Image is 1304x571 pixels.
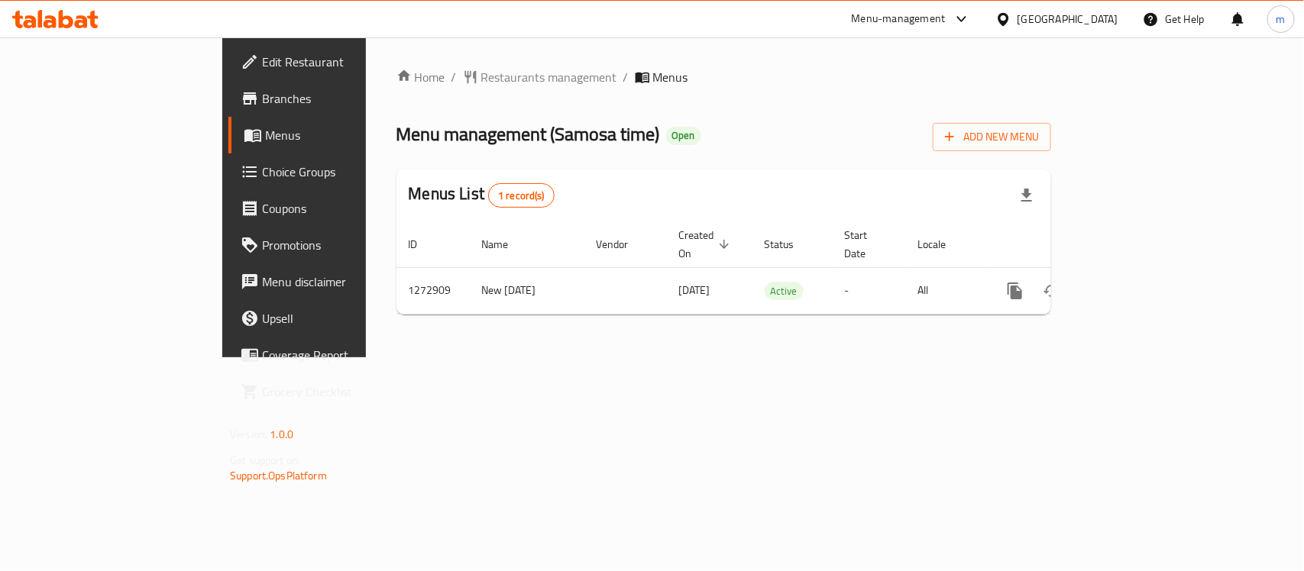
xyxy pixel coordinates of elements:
[679,226,734,263] span: Created On
[228,337,440,373] a: Coverage Report
[262,236,428,254] span: Promotions
[679,280,710,300] span: [DATE]
[262,53,428,71] span: Edit Restaurant
[985,221,1156,268] th: Actions
[845,226,888,263] span: Start Date
[228,153,440,190] a: Choice Groups
[765,282,804,300] span: Active
[833,267,906,314] td: -
[653,68,688,86] span: Menus
[933,123,1051,151] button: Add New Menu
[463,68,617,86] a: Restaurants management
[765,282,804,300] div: Active
[396,117,660,151] span: Menu management ( Samosa time )
[262,199,428,218] span: Coupons
[852,10,946,28] div: Menu-management
[228,44,440,80] a: Edit Restaurant
[906,267,985,314] td: All
[489,189,554,203] span: 1 record(s)
[228,263,440,300] a: Menu disclaimer
[230,424,267,444] span: Version:
[262,382,428,401] span: Grocery Checklist
[623,68,629,86] li: /
[666,129,701,142] span: Open
[270,424,293,444] span: 1.0.0
[666,127,701,145] div: Open
[262,273,428,291] span: Menu disclaimer
[1034,273,1070,309] button: Change Status
[228,117,440,153] a: Menus
[481,68,617,86] span: Restaurants management
[230,466,327,486] a: Support.OpsPlatform
[482,235,529,253] span: Name
[265,126,428,144] span: Menus
[997,273,1034,309] button: more
[918,235,966,253] span: Locale
[597,235,649,253] span: Vendor
[396,68,1051,86] nav: breadcrumb
[228,300,440,337] a: Upsell
[228,80,440,117] a: Branches
[451,68,457,86] li: /
[409,235,438,253] span: ID
[230,450,300,470] span: Get support on:
[228,227,440,263] a: Promotions
[262,89,428,108] span: Branches
[228,373,440,410] a: Grocery Checklist
[262,309,428,327] span: Upsell
[262,346,428,364] span: Coverage Report
[765,235,814,253] span: Status
[262,163,428,181] span: Choice Groups
[1008,177,1045,214] div: Export file
[488,183,555,208] div: Total records count
[945,127,1039,147] span: Add New Menu
[1276,11,1286,27] span: m
[228,190,440,227] a: Coupons
[470,267,584,314] td: New [DATE]
[396,221,1156,315] table: enhanced table
[1018,11,1118,27] div: [GEOGRAPHIC_DATA]
[409,182,555,208] h2: Menus List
